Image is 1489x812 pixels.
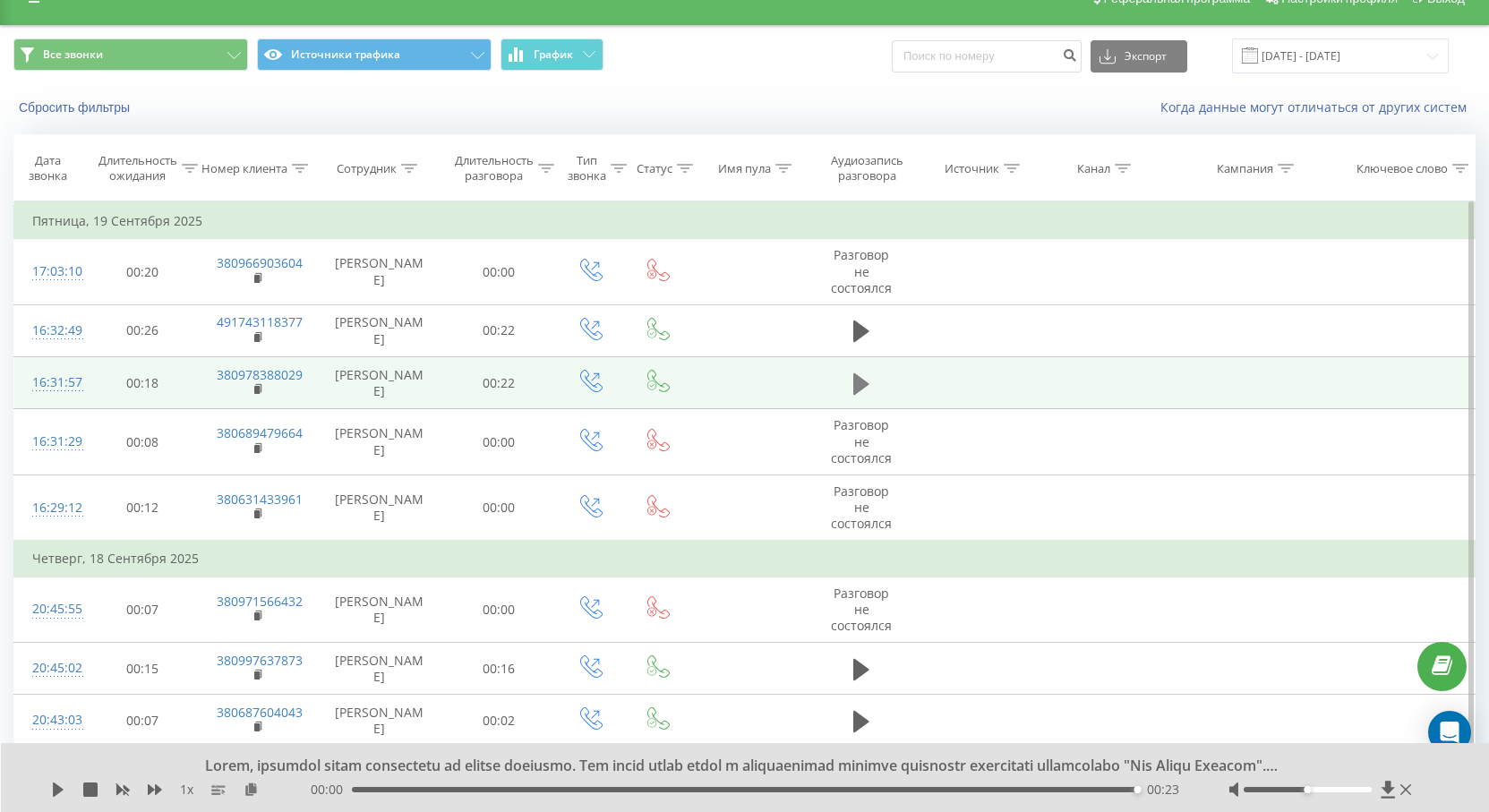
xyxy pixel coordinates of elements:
[316,474,442,541] td: [PERSON_NAME]
[316,695,442,747] td: [PERSON_NAME]
[442,695,555,747] td: 00:02
[831,585,892,634] span: Разговор не состоялся
[718,161,771,176] div: Имя пула
[86,304,199,356] td: 00:26
[831,416,892,466] span: Разговор не состоялся
[945,161,999,176] div: Источник
[217,491,303,508] a: 380631433961
[13,38,248,71] button: Все звонки
[316,643,442,695] td: [PERSON_NAME]
[824,153,911,184] div: Аудиозапись разговора
[217,254,303,271] a: 380966903604
[180,781,193,799] span: 1 x
[86,409,199,475] td: 00:08
[442,357,555,409] td: 00:22
[1356,161,1448,176] div: Ключевое слово
[568,153,606,184] div: Тип звонка
[86,239,199,305] td: 00:20
[86,474,199,541] td: 00:12
[257,38,492,71] button: Источники трафика
[316,577,442,643] td: [PERSON_NAME]
[32,592,68,627] div: 20:45:55
[201,161,287,176] div: Номер клиента
[217,652,303,669] a: 380997637873
[217,366,303,383] a: 380978388029
[217,424,303,441] a: 380689479664
[14,541,1476,577] td: Четверг, 18 Сентября 2025
[637,161,672,176] div: Статус
[98,153,177,184] div: Длительность ожидания
[831,483,892,532] span: Разговор не состоялся
[316,304,442,356] td: [PERSON_NAME]
[892,40,1082,73] input: Поиск по номеру
[1217,161,1273,176] div: Кампания
[217,704,303,721] a: 380687604043
[32,424,68,459] div: 16:31:29
[32,651,68,686] div: 20:45:02
[442,474,555,541] td: 00:00
[316,357,442,409] td: [PERSON_NAME]
[13,99,139,115] button: Сбросить фильтры
[501,38,603,71] button: График
[14,153,81,184] div: Дата звонка
[311,781,352,799] span: 00:00
[32,703,68,738] div: 20:43:03
[86,695,199,747] td: 00:07
[442,239,555,305] td: 00:00
[442,409,555,475] td: 00:00
[86,357,199,409] td: 00:18
[831,246,892,295] span: Разговор не состоялся
[534,48,573,61] span: График
[316,409,442,475] td: [PERSON_NAME]
[217,593,303,610] a: 380971566432
[217,313,303,330] a: 491743118377
[32,491,68,526] div: 16:29:12
[32,365,68,400] div: 16:31:57
[1305,786,1312,793] div: Accessibility label
[32,313,68,348] div: 16:32:49
[1428,711,1471,754] div: Open Intercom Messenger
[455,153,534,184] div: Длительность разговора
[442,643,555,695] td: 00:16
[442,304,555,356] td: 00:22
[86,643,199,695] td: 00:15
[1091,40,1187,73] button: Экспорт
[1134,786,1142,793] div: Accessibility label
[14,203,1476,239] td: Пятница, 19 Сентября 2025
[1147,781,1179,799] span: 00:23
[32,254,68,289] div: 17:03:10
[187,756,1279,776] div: Lorem, ipsumdol sitam consectetu ad elitse doeiusmo. Tem incid utlab etdol m aliquaenimad minimve...
[337,161,397,176] div: Сотрудник
[442,577,555,643] td: 00:00
[1160,98,1476,115] a: Когда данные могут отличаться от других систем
[86,577,199,643] td: 00:07
[43,47,103,62] span: Все звонки
[1077,161,1110,176] div: Канал
[316,239,442,305] td: [PERSON_NAME]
